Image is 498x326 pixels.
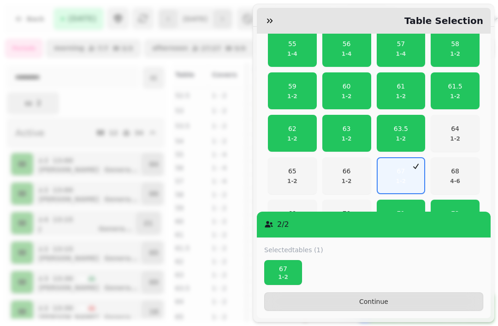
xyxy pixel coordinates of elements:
[268,264,298,273] p: 67
[431,30,480,67] button: 581-2
[287,209,297,218] p: 69
[322,30,371,67] button: 561-4
[431,200,480,237] button: 721-2
[450,135,460,142] p: 1 - 2
[268,273,298,281] p: 1 - 2
[272,298,475,305] span: Continue
[396,209,406,218] p: 71
[264,245,323,255] label: Selected tables (1)
[287,135,297,142] p: 1 - 2
[264,260,302,285] button: 671-2
[377,72,426,109] button: 611-2
[431,115,480,152] button: 641-2
[322,115,371,152] button: 631-2
[450,178,460,185] p: 4 - 6
[394,135,408,142] p: 1 - 2
[396,82,406,91] p: 61
[431,157,480,194] button: 684-6
[342,82,352,91] p: 60
[450,39,460,48] p: 58
[396,178,406,185] p: 1 - 2
[450,166,460,176] p: 68
[396,93,406,100] p: 1 - 2
[322,72,371,109] button: 601-2
[396,39,406,48] p: 57
[268,157,317,194] button: 651-2
[322,200,371,237] button: 701-4
[268,30,317,67] button: 551-4
[287,93,297,100] p: 1 - 2
[342,178,352,185] p: 1 - 2
[396,50,406,58] p: 1 - 4
[342,124,352,133] p: 63
[394,124,408,133] p: 63.5
[268,200,317,237] button: 691-4
[450,50,460,58] p: 1 - 2
[287,166,297,176] p: 65
[287,50,297,58] p: 1 - 4
[287,82,297,91] p: 59
[377,157,426,194] button: 671-2
[342,93,352,100] p: 1 - 2
[342,135,352,142] p: 1 - 2
[448,82,462,91] p: 61.5
[401,14,483,27] h2: Table Selection
[322,157,371,194] button: 661-2
[450,124,460,133] p: 64
[268,115,317,152] button: 621-2
[287,39,297,48] p: 55
[448,93,462,100] p: 1 - 2
[277,219,289,230] p: 2 / 2
[342,39,352,48] p: 56
[287,178,297,185] p: 1 - 2
[377,115,426,152] button: 63.51-2
[264,292,483,311] button: Continue
[450,209,460,218] p: 72
[377,200,426,237] button: 711-2
[287,124,297,133] p: 62
[342,166,352,176] p: 66
[396,166,406,176] p: 67
[377,30,426,67] button: 571-4
[342,209,352,218] p: 70
[342,50,352,58] p: 1 - 4
[431,72,480,109] button: 61.51-2
[268,72,317,109] button: 591-2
